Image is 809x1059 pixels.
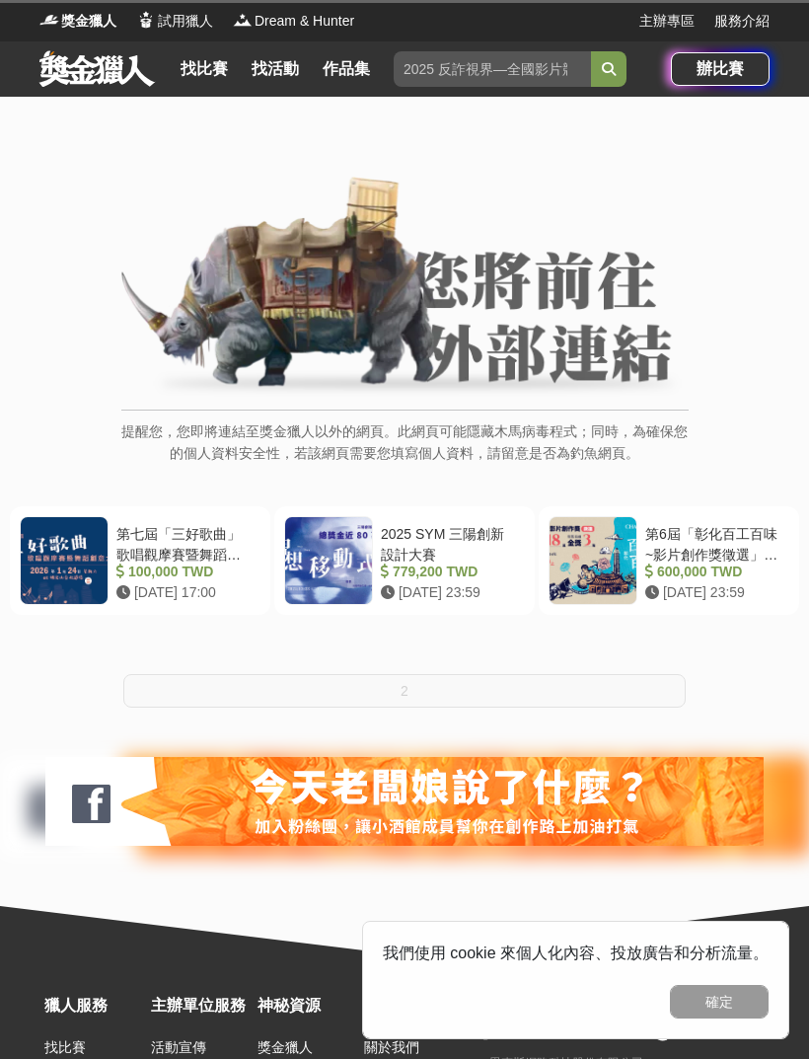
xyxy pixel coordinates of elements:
img: 2cfb03ac-2529-4e41-94b1-56e51b5e0b3a.png [45,757,764,846]
a: 2025 SYM 三陽創新設計大賽 779,200 TWD [DATE] 23:59 [274,506,535,615]
button: 2 [123,674,686,708]
div: [DATE] 17:00 [116,582,253,603]
a: Logo獎金獵人 [39,11,116,32]
div: [DATE] 23:59 [645,582,781,603]
img: Logo [233,10,253,30]
div: 600,000 TWD [645,562,781,582]
div: 100,000 TWD [116,562,253,582]
a: 主辦專區 [639,11,695,32]
div: 神秘資源 [257,994,354,1018]
a: 找比賽 [173,55,236,83]
span: 試用獵人 [158,11,213,32]
a: 關於我們 [364,1039,419,1055]
div: 第七屆「三好歌曲」歌唱觀摩賽暨舞蹈創意大賽 [116,524,253,562]
div: 779,200 TWD [381,562,517,582]
img: External Link Banner [121,177,689,400]
img: Logo [39,10,59,30]
a: 第七屆「三好歌曲」歌唱觀摩賽暨舞蹈創意大賽 100,000 TWD [DATE] 17:00 [10,506,270,615]
a: 第6屆「彰化百工百味~影片創作獎徵選」活動 600,000 TWD [DATE] 23:59 [539,506,799,615]
a: 服務介紹 [714,11,770,32]
div: 2025 SYM 三陽創新設計大賽 [381,524,517,562]
a: 活動宣傳 [151,1039,206,1055]
div: [DATE] 23:59 [381,582,517,603]
button: 確定 [670,985,769,1019]
span: Dream & Hunter [255,11,354,32]
input: 2025 反詐視界—全國影片競賽 [394,51,591,87]
div: 獵人服務 [44,994,141,1018]
a: 作品集 [315,55,378,83]
a: 辦比賽 [671,52,770,86]
a: LogoDream & Hunter [233,11,354,32]
p: 提醒您，您即將連結至獎金獵人以外的網頁。此網頁可能隱藏木馬病毒程式；同時，為確保您的個人資料安全性，若該網頁需要您填寫個人資料，請留意是否為釣魚網頁。 [121,420,689,485]
a: Logo試用獵人 [136,11,213,32]
span: 獎金獵人 [61,11,116,32]
img: Logo [136,10,156,30]
div: 第6屆「彰化百工百味~影片創作獎徵選」活動 [645,524,781,562]
span: 我們使用 cookie 來個人化內容、投放廣告和分析流量。 [383,945,769,961]
a: 找比賽 [44,1039,86,1055]
a: 找活動 [244,55,307,83]
div: 主辦單位服務 [151,994,248,1018]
